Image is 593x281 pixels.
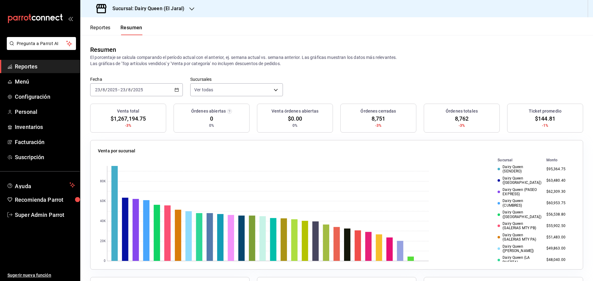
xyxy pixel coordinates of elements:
span: Super Admin Parrot [15,211,75,219]
div: Dairy Queen (PASEO EXPRESS) [498,188,541,196]
h3: Órdenes totales [446,108,478,114]
span: Reportes [15,62,75,71]
label: Sucursales [190,77,283,81]
button: Pregunta a Parrot AI [7,37,76,50]
span: / [131,87,133,92]
span: Sugerir nueva función [7,272,75,279]
p: El porcentaje se calcula comparando el período actual con el anterior, ej. semana actual vs. sema... [90,54,583,67]
td: $49,863.00 [544,243,575,254]
span: Facturación [15,138,75,146]
span: $1,267,194.75 [111,114,146,123]
span: 0% [292,123,297,128]
span: -3% [459,123,465,128]
div: Dairy Queen (GALERIAS MTY PA) [498,233,541,242]
h3: Órdenes cerradas [360,108,396,114]
span: Configuración [15,93,75,101]
span: 0% [209,123,214,128]
div: Dairy Queen ([PERSON_NAME]) [498,244,541,253]
span: / [105,87,107,92]
span: Recomienda Parrot [15,196,75,204]
span: 8,762 [455,114,469,123]
div: Dairy Queen ([GEOGRAPHIC_DATA]) [498,176,541,185]
span: Inventarios [15,123,75,131]
button: Resumen [120,25,142,35]
button: Reportes [90,25,111,35]
td: $62,309.30 [544,186,575,198]
h3: Órdenes abiertas [191,108,226,114]
th: Monto [544,157,575,163]
input: -- [95,87,100,92]
span: -3% [125,123,131,128]
h3: Venta total [117,108,139,114]
input: -- [128,87,131,92]
div: Dairy Queen (GALERIAS MTY PB) [498,221,541,230]
span: $0.00 [288,114,302,123]
h3: Sucursal: Dairy Queen (El Jaral) [107,5,184,12]
span: $144.81 [535,114,555,123]
a: Pregunta a Parrot AI [4,45,76,51]
span: Personal [15,108,75,116]
text: 80K [100,180,106,183]
button: open_drawer_menu [68,16,73,21]
text: 0 [104,259,106,263]
td: $95,364.75 [544,163,575,175]
span: -3% [375,123,381,128]
div: Dairy Queen (CUMBRES) [498,199,541,208]
span: Ver todas [194,87,213,93]
p: Venta por sucursal [98,148,135,154]
div: Dairy Queen (SENDERO) [498,165,541,174]
span: - [118,87,120,92]
label: Fecha [90,77,183,81]
input: ---- [107,87,118,92]
td: $51,483.00 [544,232,575,243]
span: / [100,87,102,92]
span: 0 [210,114,213,123]
td: $55,902.50 [544,220,575,232]
div: navigation tabs [90,25,142,35]
span: Pregunta a Parrot AI [17,40,66,47]
th: Sucursal [488,157,544,163]
div: Resumen [90,45,116,54]
h3: Ticket promedio [529,108,561,114]
td: $48,040.00 [544,254,575,266]
span: / [126,87,128,92]
input: -- [120,87,126,92]
span: Menú [15,77,75,86]
td: $56,538.80 [544,209,575,220]
div: Dairy Queen ([GEOGRAPHIC_DATA]) [498,210,541,219]
span: Suscripción [15,153,75,161]
text: 40K [100,220,106,223]
td: $63,480.40 [544,175,575,186]
span: -1% [542,123,548,128]
text: 60K [100,200,106,203]
text: 20K [100,240,106,243]
input: ---- [133,87,143,92]
div: Dairy Queen (LA PUERTA) [498,255,541,264]
span: Ayuda [15,181,67,189]
h3: Venta órdenes abiertas [271,108,318,114]
span: 8,751 [372,114,385,123]
td: $60,953.75 [544,197,575,209]
input: -- [102,87,105,92]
